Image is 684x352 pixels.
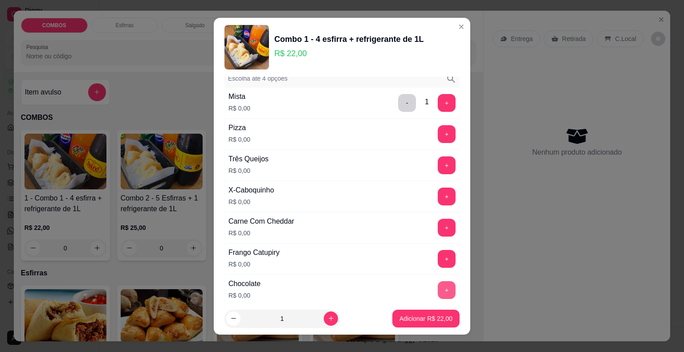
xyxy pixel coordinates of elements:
[274,47,424,60] p: R$ 22,00
[228,185,274,196] div: X-Caboquinho
[228,166,269,175] p: R$ 0,00
[438,219,456,237] button: add
[324,311,338,326] button: increase-product-quantity
[228,247,280,258] div: Frango Catupiry
[399,314,452,323] p: Adicionar R$ 22,00
[228,260,280,269] p: R$ 0,00
[228,197,274,206] p: R$ 0,00
[228,104,250,113] p: R$ 0,00
[224,25,269,70] img: product-image
[425,97,429,107] div: 1
[228,291,261,300] p: R$ 0,00
[228,91,250,102] div: Mista
[392,310,460,327] button: Adicionar R$ 22,00
[228,123,250,133] div: Pizza
[438,188,456,205] button: add
[226,311,240,326] button: decrease-product-quantity
[398,94,416,112] button: delete
[228,229,294,237] p: R$ 0,00
[228,278,261,289] div: Chocolate
[438,250,456,268] button: add
[228,135,250,144] p: R$ 0,00
[438,281,456,299] button: add
[228,216,294,227] div: Carne Com Cheddar
[438,125,456,143] button: add
[274,33,424,45] div: Combo 1 - 4 esfirra + refrigerante de 1L
[438,156,456,174] button: add
[228,74,288,84] p: Escolha até 4 opções
[438,94,456,112] button: add
[228,154,269,164] div: Três Queijos
[454,20,468,34] button: Close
